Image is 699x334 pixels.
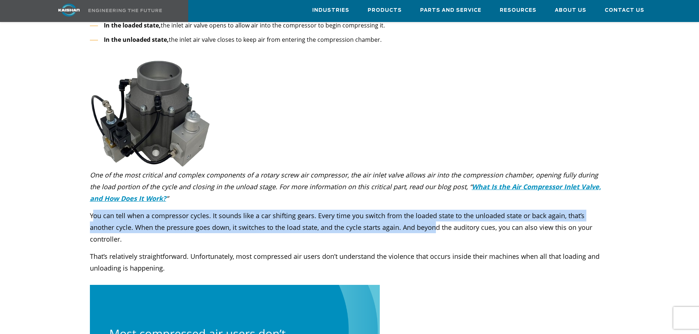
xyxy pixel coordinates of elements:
img: kaishan logo [41,4,97,16]
i: One of the most critical and complex components of a rotary screw air compressor, the air inlet v... [90,170,598,191]
i: ” [163,194,168,203]
span: Products [368,6,402,15]
a: Parts and Service [420,0,481,20]
b: In the unloaded state, [104,36,169,44]
span: About Us [555,6,586,15]
b: In the loaded state, [104,21,161,29]
span: Industries [312,6,349,15]
span: Parts and Service [420,6,481,15]
span: Resources [500,6,536,15]
a: Products [368,0,402,20]
li: the inlet air valve closes to keep air from entering the compression chamber. [90,34,609,45]
span: Contact Us [605,6,644,15]
p: That’s relatively straightforward. Unfortunately, most compressed air users don’t understand the ... [90,250,609,274]
li: the inlet air valve opens to allow air into the compressor to begin compressing it. [90,20,609,31]
img: Engineering the future [88,9,162,12]
a: About Us [555,0,586,20]
a: Contact Us [605,0,644,20]
a: ? [163,194,166,203]
a: Industries [312,0,349,20]
a: Resources [500,0,536,20]
p: You can tell when a compressor cycles. It sounds like a car shifting gears. Every time you switch... [90,210,609,245]
img: Inlet_Final (2) [90,60,211,168]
